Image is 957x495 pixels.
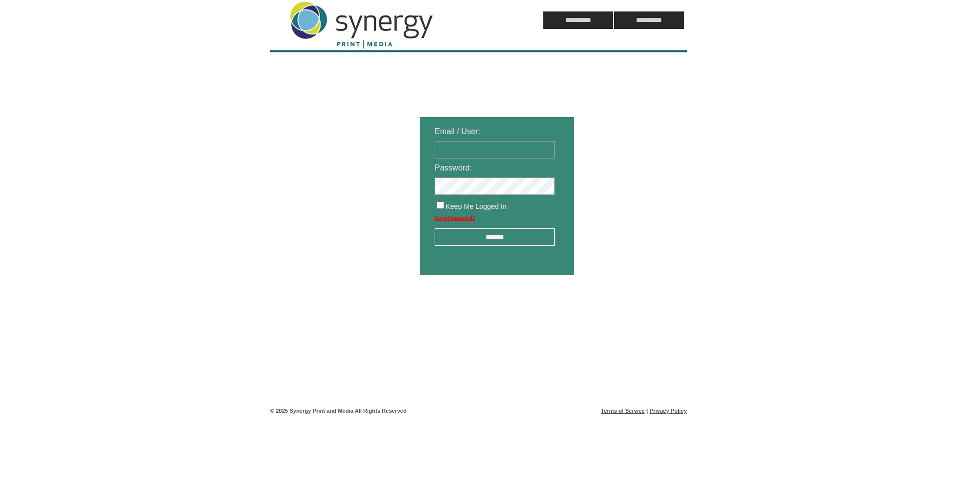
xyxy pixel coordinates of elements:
span: Keep Me Logged In [446,202,506,210]
a: Terms of Service [601,408,645,414]
span: Email / User: [435,127,480,136]
a: Forgot password? [435,215,475,221]
img: transparent.png [603,300,653,313]
span: Password: [435,164,472,172]
a: Privacy Policy [649,408,687,414]
span: | [646,408,648,414]
span: © 2025 Synergy Print and Media All Rights Reserved [270,408,407,414]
